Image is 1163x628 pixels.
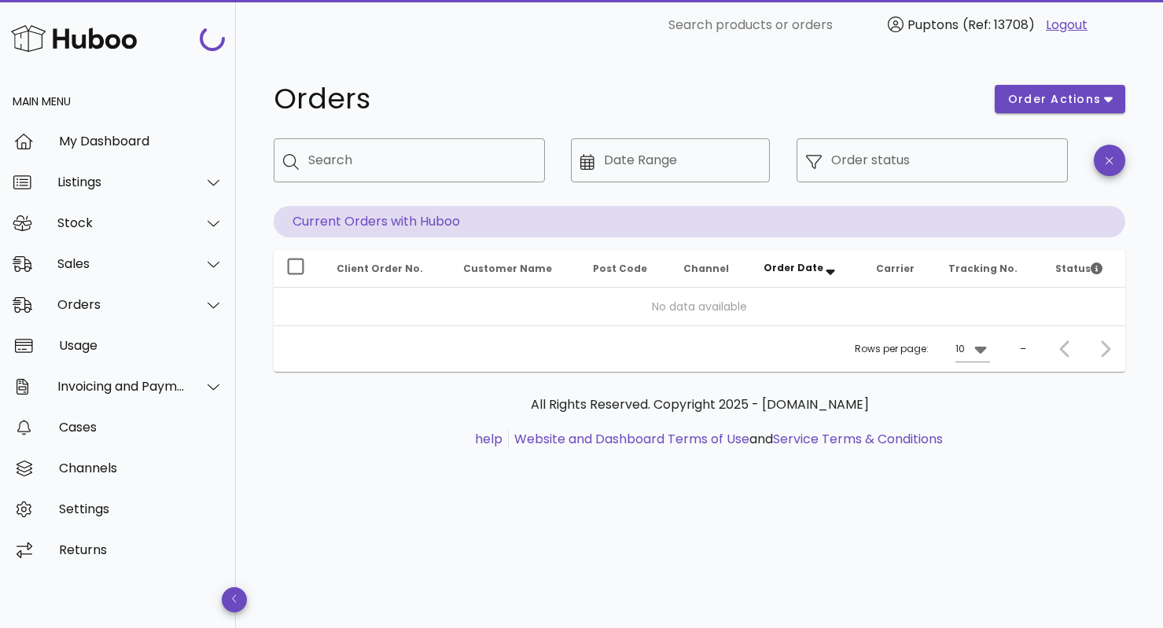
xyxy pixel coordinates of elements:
[751,250,863,288] th: Order Date: Sorted descending. Activate to remove sorting.
[1007,91,1102,108] span: order actions
[337,262,423,275] span: Client Order No.
[593,262,647,275] span: Post Code
[962,16,1035,34] span: (Ref: 13708)
[286,395,1113,414] p: All Rights Reserved. Copyright 2025 - [DOMAIN_NAME]
[1043,250,1125,288] th: Status
[514,430,749,448] a: Website and Dashboard Terms of Use
[773,430,943,448] a: Service Terms & Conditions
[57,215,186,230] div: Stock
[876,262,915,275] span: Carrier
[683,262,729,275] span: Channel
[324,250,451,288] th: Client Order No.
[580,250,671,288] th: Post Code
[11,21,137,55] img: Huboo Logo
[59,134,223,149] div: My Dashboard
[1055,262,1102,275] span: Status
[671,250,751,288] th: Channel
[955,336,990,362] div: 10Rows per page:
[451,250,580,288] th: Customer Name
[1020,342,1026,356] div: –
[995,85,1125,113] button: order actions
[863,250,936,288] th: Carrier
[1046,16,1088,35] a: Logout
[59,461,223,476] div: Channels
[907,16,959,34] span: Puptons
[274,206,1125,237] p: Current Orders with Huboo
[59,338,223,353] div: Usage
[955,342,965,356] div: 10
[59,542,223,557] div: Returns
[57,256,186,271] div: Sales
[936,250,1043,288] th: Tracking No.
[57,297,186,312] div: Orders
[57,174,186,189] div: Listings
[274,85,976,113] h1: Orders
[475,430,502,448] a: help
[509,430,943,449] li: and
[855,326,990,372] div: Rows per page:
[59,420,223,435] div: Cases
[59,501,223,516] div: Settings
[764,261,823,274] span: Order Date
[463,262,552,275] span: Customer Name
[948,262,1018,275] span: Tracking No.
[57,379,186,394] div: Invoicing and Payments
[274,288,1125,325] td: No data available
